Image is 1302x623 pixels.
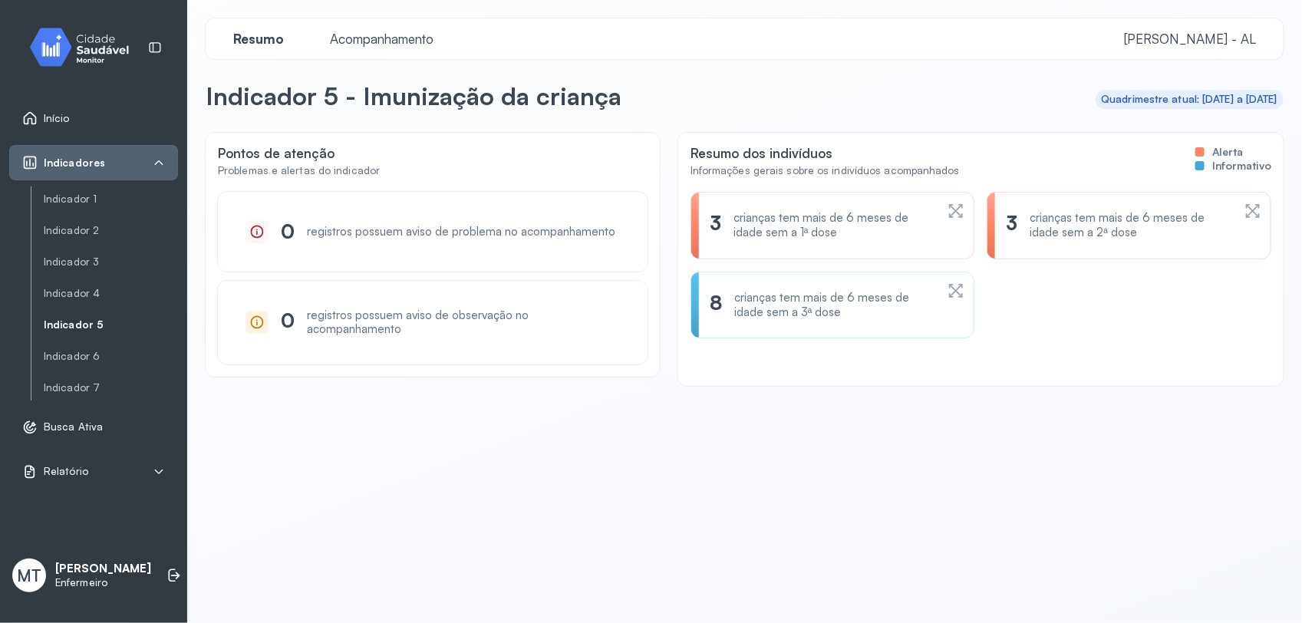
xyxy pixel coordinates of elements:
[44,347,178,366] a: Indicador 6
[16,25,154,70] img: monitor.svg
[44,465,88,478] span: Relatório
[710,211,721,240] div: 3
[307,308,620,338] div: registros possuem aviso de observação no acompanhamento
[44,221,178,240] a: Indicador 2
[218,164,380,177] div: Problemas e alertas do indicador
[281,219,295,243] div: 0
[55,576,151,589] p: Enfermeiro
[44,420,103,433] span: Busca Ativa
[281,308,295,338] div: 0
[224,31,293,47] span: Resumo
[1212,145,1243,159] span: Alerta
[22,420,165,435] a: Busca Ativa
[44,252,178,272] a: Indicador 3
[44,193,178,206] a: Indicador 1
[44,378,178,397] a: Indicador 7
[710,291,722,320] div: 8
[55,562,151,576] p: [PERSON_NAME]
[22,110,165,126] a: Início
[218,145,380,161] div: Pontos de atenção
[733,211,935,240] div: crianças tem mais de 6 meses de idade sem a 1ª dose
[44,315,178,335] a: Indicador 5
[44,350,178,363] a: Indicador 6
[44,255,178,269] a: Indicador 3
[44,224,178,237] a: Indicador 2
[44,112,70,125] span: Início
[691,145,960,161] div: Resumo dos indivíduos
[1030,211,1232,240] div: crianças tem mais de 6 meses de idade sem a 2ª dose
[44,157,105,170] span: Indicadores
[206,81,621,111] p: Indicador 5 - Imunização da criança
[44,318,178,331] a: Indicador 5
[17,565,41,585] span: MT
[44,284,178,303] a: Indicador 4
[1124,31,1256,47] span: [PERSON_NAME] - AL
[44,381,178,394] a: Indicador 7
[691,164,960,177] div: Informações gerais sobre os indivíduos acompanhados
[1006,211,1017,240] div: 3
[691,145,1271,192] div: Resumo dos indivíduos
[734,291,935,320] div: crianças tem mais de 6 meses de idade sem a 3ª dose
[44,287,178,300] a: Indicador 4
[315,31,449,47] a: Acompanhamento
[307,225,615,239] div: registros possuem aviso de problema no acompanhamento
[218,31,299,47] a: Resumo
[1102,93,1278,106] div: Quadrimestre atual: [DATE] a [DATE]
[321,31,443,47] span: Acompanhamento
[1212,159,1271,173] span: Informativo
[44,190,178,209] a: Indicador 1
[218,145,648,192] div: Pontos de atenção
